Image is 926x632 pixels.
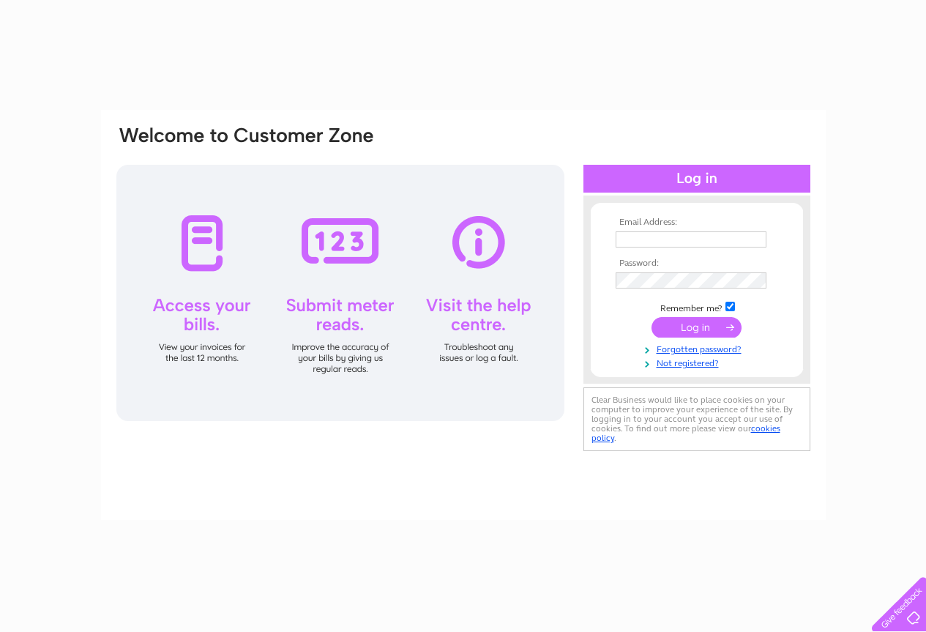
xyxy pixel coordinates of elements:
[591,423,780,443] a: cookies policy
[612,218,782,228] th: Email Address:
[616,341,782,355] a: Forgotten password?
[651,317,742,338] input: Submit
[583,387,810,451] div: Clear Business would like to place cookies on your computer to improve your experience of the sit...
[612,300,782,314] td: Remember me?
[612,259,782,269] th: Password:
[616,355,782,369] a: Not registered?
